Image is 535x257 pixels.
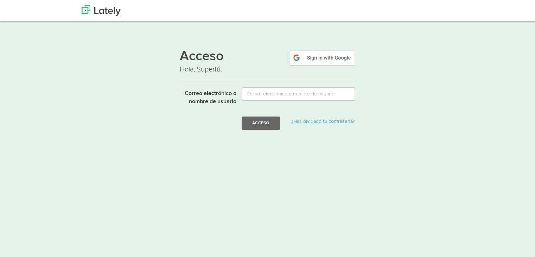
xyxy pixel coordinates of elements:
[242,117,280,130] button: Acceso
[180,65,222,74] font: Hola, Supertú.
[242,87,355,101] input: Correo electrónico o nombre de usuario
[252,121,269,125] font: Acceso
[82,5,121,16] img: Últimamente
[291,119,355,124] a: ¿Has olvidado tu contraseña?
[288,50,356,66] img: google-signin.png
[180,50,224,63] font: Acceso
[185,91,236,105] font: Correo electrónico o nombre de usuario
